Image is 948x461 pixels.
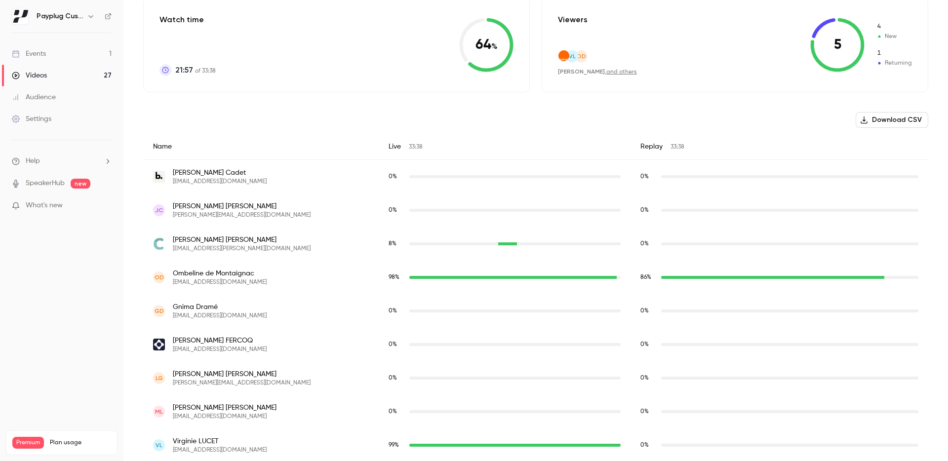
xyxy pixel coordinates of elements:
[389,307,404,315] span: Live watch time
[143,134,379,160] div: Name
[156,441,162,450] span: VL
[389,206,404,215] span: Live watch time
[143,395,928,428] div: directeur.glm@gmail.com
[175,64,193,76] span: 21:57
[156,374,163,383] span: LG
[640,374,656,383] span: Replay watch time
[173,302,267,312] span: Gnima Dramé
[71,179,90,189] span: new
[12,71,47,80] div: Videos
[876,22,912,31] span: New
[37,11,83,21] h6: Payplug Customer Success
[143,193,928,227] div: j.claudepierre@mabiscuiterie.com
[640,206,656,215] span: Replay watch time
[143,328,928,361] div: fercoq@antadis.com
[640,342,649,347] span: 0 %
[640,442,649,448] span: 0 %
[640,273,656,282] span: Replay watch time
[155,407,163,416] span: ML
[876,59,912,68] span: Returning
[389,340,404,349] span: Live watch time
[173,436,267,446] span: Virginie LUCET
[389,442,399,448] span: 99 %
[143,227,928,261] div: st-martin@cycland.fr
[558,50,569,61] img: orange.fr
[153,171,165,183] img: bailela.com
[155,206,163,215] span: JC
[12,437,44,449] span: Premium
[12,114,51,124] div: Settings
[606,69,637,75] a: and others
[153,238,165,250] img: cycland.fr
[409,144,423,150] span: 33:38
[558,14,588,26] p: Viewers
[155,273,164,282] span: Od
[155,307,164,315] span: GD
[26,200,63,211] span: What's new
[173,201,311,211] span: [PERSON_NAME] [PERSON_NAME]
[640,340,656,349] span: Replay watch time
[640,375,649,381] span: 0 %
[26,178,65,189] a: SpeakerHub
[143,160,928,194] div: contact@bailela.com
[389,174,397,180] span: 0 %
[389,241,396,247] span: 8 %
[640,307,656,315] span: Replay watch time
[173,269,267,278] span: Ombeline de Montaignac
[389,274,399,280] span: 98 %
[389,342,397,347] span: 0 %
[389,374,404,383] span: Live watch time
[389,172,404,181] span: Live watch time
[389,409,397,415] span: 0 %
[558,68,605,75] span: [PERSON_NAME]
[640,441,656,450] span: Replay watch time
[640,241,649,247] span: 0 %
[12,92,56,102] div: Audience
[173,211,311,219] span: [PERSON_NAME][EMAIL_ADDRESS][DOMAIN_NAME]
[143,294,928,328] div: moussofashion19@gmail.com
[173,403,276,413] span: [PERSON_NAME] [PERSON_NAME]
[26,156,40,166] span: Help
[640,407,656,416] span: Replay watch time
[640,174,649,180] span: 0 %
[173,235,311,245] span: [PERSON_NAME] [PERSON_NAME]
[389,308,397,314] span: 0 %
[175,64,216,76] p: of 33:38
[640,308,649,314] span: 0 %
[143,261,928,294] div: ombeline@valbois-energie.fr
[640,274,651,280] span: 86 %
[173,278,267,286] span: [EMAIL_ADDRESS][DOMAIN_NAME]
[389,407,404,416] span: Live watch time
[631,134,928,160] div: Replay
[173,178,267,186] span: [EMAIL_ADDRESS][DOMAIN_NAME]
[173,245,311,253] span: [EMAIL_ADDRESS][PERSON_NAME][DOMAIN_NAME]
[173,168,267,178] span: [PERSON_NAME] Cadet
[173,346,267,353] span: [EMAIL_ADDRESS][DOMAIN_NAME]
[389,207,397,213] span: 0 %
[12,8,28,24] img: Payplug Customer Success
[12,49,46,59] div: Events
[173,379,311,387] span: [PERSON_NAME][EMAIL_ADDRESS][DOMAIN_NAME]
[159,14,216,26] p: Watch time
[50,439,111,447] span: Plan usage
[640,239,656,248] span: Replay watch time
[856,112,928,128] button: Download CSV
[173,413,276,421] span: [EMAIL_ADDRESS][DOMAIN_NAME]
[173,446,267,454] span: [EMAIL_ADDRESS][DOMAIN_NAME]
[12,156,112,166] li: help-dropdown-opener
[640,409,649,415] span: 0 %
[153,339,165,350] img: antadis.com
[569,52,576,61] span: VL
[558,68,637,76] div: ,
[173,369,311,379] span: [PERSON_NAME] [PERSON_NAME]
[389,375,397,381] span: 0 %
[100,201,112,210] iframe: Noticeable Trigger
[876,32,912,41] span: New
[173,312,267,320] span: [EMAIL_ADDRESS][DOMAIN_NAME]
[876,49,912,58] span: Returning
[389,441,404,450] span: Live watch time
[640,207,649,213] span: 0 %
[577,52,586,61] span: Od
[173,336,267,346] span: [PERSON_NAME] FERCOQ
[389,239,404,248] span: Live watch time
